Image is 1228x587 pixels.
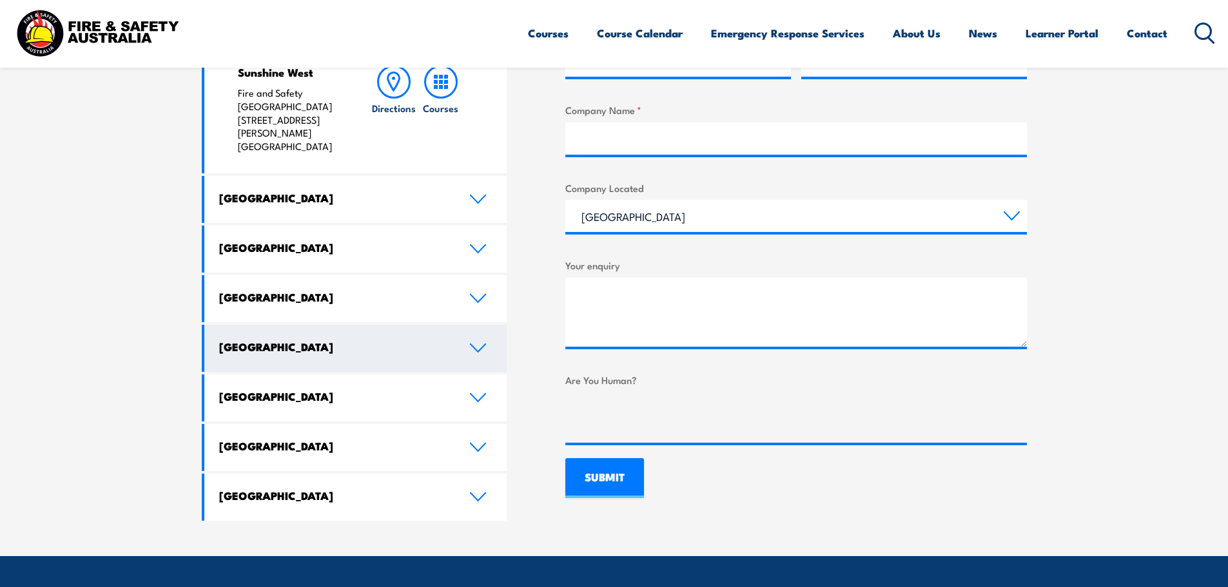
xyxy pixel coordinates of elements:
label: Company Located [565,180,1027,195]
a: [GEOGRAPHIC_DATA] [204,374,507,421]
h6: Courses [423,101,458,115]
a: Contact [1127,16,1167,50]
label: Your enquiry [565,258,1027,273]
label: Company Name [565,102,1027,117]
input: SUBMIT [565,458,644,498]
h4: [GEOGRAPHIC_DATA] [219,290,450,304]
h4: [GEOGRAPHIC_DATA] [219,191,450,205]
a: [GEOGRAPHIC_DATA] [204,275,507,322]
a: Learner Portal [1026,16,1098,50]
h4: [GEOGRAPHIC_DATA] [219,340,450,354]
h6: Directions [372,101,416,115]
h4: [GEOGRAPHIC_DATA] [219,389,450,403]
h4: Sunshine West [238,65,346,79]
a: Emergency Response Services [711,16,864,50]
a: News [969,16,997,50]
a: Courses [418,65,464,153]
a: [GEOGRAPHIC_DATA] [204,176,507,223]
label: Are You Human? [565,372,1027,387]
a: [GEOGRAPHIC_DATA] [204,325,507,372]
a: Course Calendar [597,16,683,50]
p: Fire and Safety [GEOGRAPHIC_DATA] [STREET_ADDRESS][PERSON_NAME] [GEOGRAPHIC_DATA] [238,86,346,153]
a: About Us [893,16,940,50]
h4: [GEOGRAPHIC_DATA] [219,439,450,453]
a: Directions [371,65,417,153]
a: [GEOGRAPHIC_DATA] [204,474,507,521]
a: [GEOGRAPHIC_DATA] [204,424,507,471]
h4: [GEOGRAPHIC_DATA] [219,240,450,255]
a: Courses [528,16,569,50]
a: [GEOGRAPHIC_DATA] [204,226,507,273]
h4: [GEOGRAPHIC_DATA] [219,488,450,503]
iframe: reCAPTCHA [565,392,761,443]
